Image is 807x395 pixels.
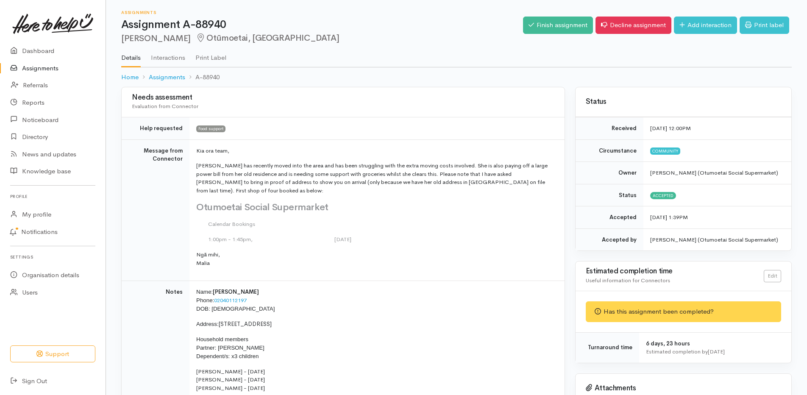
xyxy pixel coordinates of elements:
[196,289,213,295] span: Name:
[121,43,141,67] a: Details
[764,270,781,282] a: Edit
[196,33,339,43] span: Otūmoetai, [GEOGRAPHIC_DATA]
[196,147,554,155] p: Kia ora team,
[122,117,189,140] td: Help requested
[149,72,185,82] a: Assignments
[523,17,593,34] a: Finish assignment
[196,321,219,327] span: Address:
[121,33,523,43] h2: [PERSON_NAME]
[196,125,225,132] span: Food support
[650,169,778,176] span: [PERSON_NAME] (Otumoetai Social Supermarket)
[196,297,214,303] span: Phone:
[122,139,189,281] td: Message from Connector
[650,125,691,132] time: [DATE] 12:00PM
[708,348,725,355] time: [DATE]
[646,348,781,356] div: Estimated completion by
[196,367,554,392] p: [PERSON_NAME] - [DATE] [PERSON_NAME] - [DATE] [PERSON_NAME] - [DATE]
[121,72,139,82] a: Home
[576,117,643,140] td: Received
[196,250,554,267] p: Ngā mihi, Malia
[576,184,643,206] td: Status
[121,67,792,87] nav: breadcrumb
[10,345,95,363] button: Support
[10,191,95,202] h6: Profile
[576,162,643,184] td: Owner
[586,384,781,392] h3: Attachments
[650,192,676,199] span: Accepted
[10,251,95,263] h6: Settings
[646,340,690,347] span: 6 days, 23 hours
[576,332,639,363] td: Turnaround time
[586,267,764,275] h3: Estimated completion time
[196,201,328,213] h2: Otumoetai Social Supermarket
[121,19,523,31] h1: Assignment A-88940
[650,147,680,154] span: Community
[643,228,791,250] td: [PERSON_NAME] (Otumoetai Social Supermarket)
[185,72,220,82] li: A-88940
[650,214,688,221] time: [DATE] 1:39PM
[195,43,226,67] a: Print Label
[219,320,272,328] span: [STREET_ADDRESS]
[674,17,737,34] a: Add interaction
[576,206,643,229] td: Accepted
[596,17,671,34] a: Decline assignment
[132,94,554,102] h3: Needs assessment
[576,228,643,250] td: Accepted by
[576,139,643,162] td: Circumstance
[586,277,670,284] span: Useful information for Connectors
[586,301,781,322] div: Has this assignment been completed?
[196,336,264,359] span: Household members Partner: [PERSON_NAME] Dependent/s: x3 children
[132,103,198,110] span: Evaluation from Connector
[196,306,275,312] span: DOB: [DEMOGRAPHIC_DATA]
[213,288,259,295] span: [PERSON_NAME]
[586,98,781,106] h3: Status
[151,43,185,67] a: Interactions
[208,220,255,228] span: Calendar Bookings
[334,235,351,244] div: [DATE]
[740,17,789,34] a: Print label
[214,297,247,304] a: 02040112197
[208,235,334,244] div: 1:00pm - 1:45pm,
[121,10,523,15] h6: Assignments
[196,161,554,195] p: [PERSON_NAME] has recently moved into the area and has been struggling with the extra moving cost...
